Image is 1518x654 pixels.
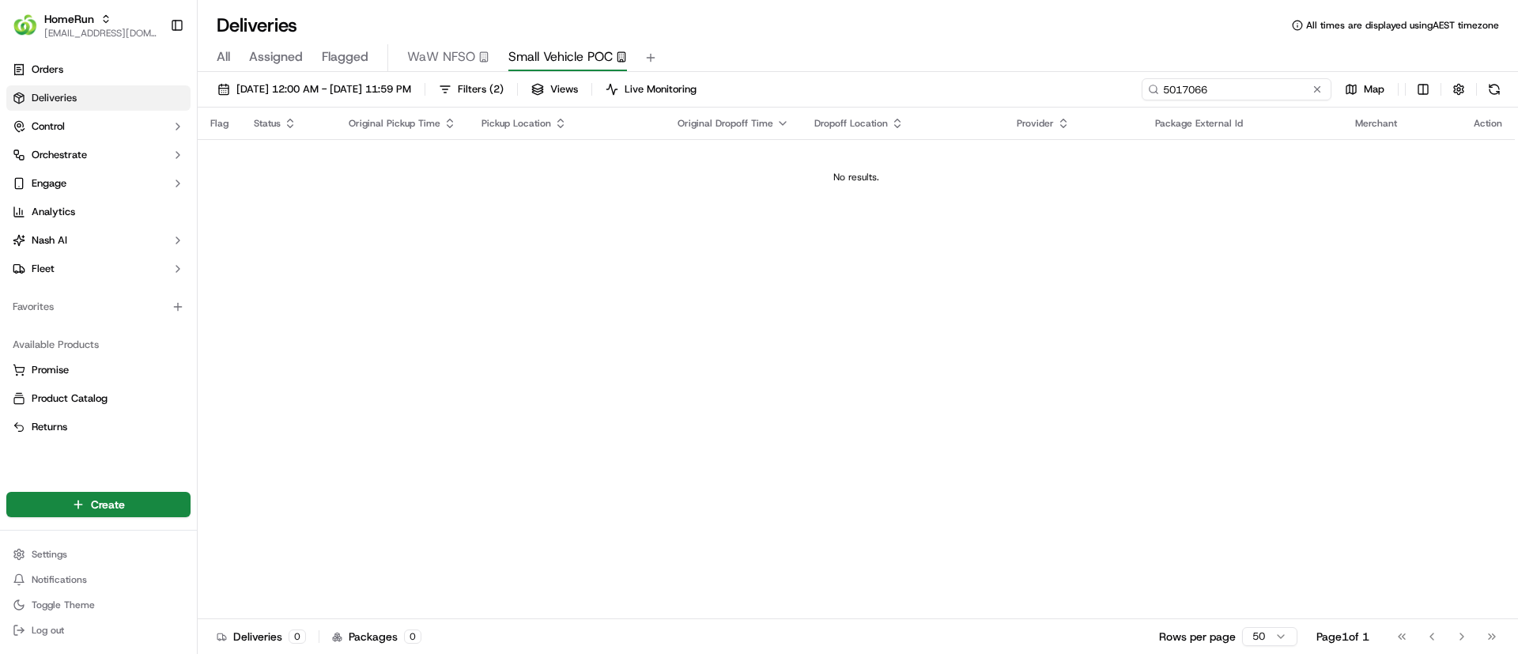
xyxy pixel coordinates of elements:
[32,391,108,406] span: Product Catalog
[1364,82,1384,96] span: Map
[32,176,66,191] span: Engage
[6,332,191,357] div: Available Products
[550,82,578,96] span: Views
[6,171,191,196] button: Engage
[432,78,511,100] button: Filters(2)
[6,492,191,517] button: Create
[6,619,191,641] button: Log out
[6,6,164,44] button: HomeRunHomeRun[EMAIL_ADDRESS][DOMAIN_NAME]
[1306,19,1499,32] span: All times are displayed using AEST timezone
[91,497,125,512] span: Create
[6,594,191,616] button: Toggle Theme
[32,573,87,586] span: Notifications
[32,205,75,219] span: Analytics
[1474,117,1502,130] div: Action
[1159,629,1236,645] p: Rows per page
[210,117,228,130] span: Flag
[32,62,63,77] span: Orders
[13,363,184,377] a: Promise
[32,548,67,561] span: Settings
[404,629,421,644] div: 0
[289,629,306,644] div: 0
[508,47,613,66] span: Small Vehicle POC
[13,13,38,38] img: HomeRun
[6,386,191,411] button: Product Catalog
[1355,117,1397,130] span: Merchant
[236,82,411,96] span: [DATE] 12:00 AM - [DATE] 11:59 PM
[32,91,77,105] span: Deliveries
[32,262,55,276] span: Fleet
[814,117,888,130] span: Dropoff Location
[6,199,191,225] a: Analytics
[210,78,418,100] button: [DATE] 12:00 AM - [DATE] 11:59 PM
[1017,117,1054,130] span: Provider
[332,629,421,645] div: Packages
[204,171,1509,183] div: No results.
[489,82,504,96] span: ( 2 )
[13,420,184,434] a: Returns
[32,363,69,377] span: Promise
[217,47,230,66] span: All
[13,391,184,406] a: Product Catalog
[349,117,440,130] span: Original Pickup Time
[254,117,281,130] span: Status
[6,414,191,440] button: Returns
[6,85,191,111] a: Deliveries
[44,27,157,40] button: [EMAIL_ADDRESS][DOMAIN_NAME]
[32,599,95,611] span: Toggle Theme
[1155,117,1243,130] span: Package External Id
[524,78,585,100] button: Views
[481,117,551,130] span: Pickup Location
[6,357,191,383] button: Promise
[322,47,368,66] span: Flagged
[1142,78,1331,100] input: Type to search
[1316,629,1369,645] div: Page 1 of 1
[6,294,191,319] div: Favorites
[6,256,191,282] button: Fleet
[32,148,87,162] span: Orchestrate
[6,114,191,139] button: Control
[249,47,303,66] span: Assigned
[32,420,67,434] span: Returns
[217,629,306,645] div: Deliveries
[6,142,191,168] button: Orchestrate
[6,228,191,253] button: Nash AI
[625,82,697,96] span: Live Monitoring
[6,57,191,82] a: Orders
[407,47,475,66] span: WaW NFSO
[32,233,67,248] span: Nash AI
[1483,78,1505,100] button: Refresh
[217,13,297,38] h1: Deliveries
[6,543,191,565] button: Settings
[1338,78,1391,100] button: Map
[458,82,504,96] span: Filters
[678,117,773,130] span: Original Dropoff Time
[32,624,64,637] span: Log out
[599,78,704,100] button: Live Monitoring
[6,569,191,591] button: Notifications
[32,119,65,134] span: Control
[44,11,94,27] button: HomeRun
